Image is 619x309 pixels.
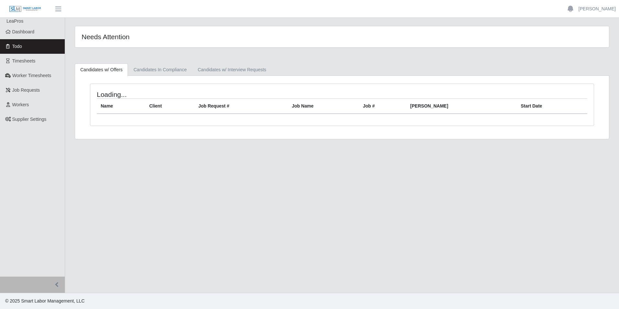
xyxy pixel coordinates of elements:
th: Job Request # [195,99,288,114]
span: Dashboard [12,29,35,34]
img: SLM Logo [9,6,41,13]
span: © 2025 Smart Labor Management, LLC [5,298,84,303]
h4: Loading... [97,90,296,98]
th: Job Name [288,99,359,114]
th: Client [145,99,195,114]
span: Workers [12,102,29,107]
span: Timesheets [12,58,36,63]
span: Job Requests [12,87,40,93]
span: LeaPros [6,18,23,24]
span: Supplier Settings [12,117,47,122]
a: [PERSON_NAME] [579,6,616,12]
span: Worker Timesheets [12,73,51,78]
h4: Needs Attention [82,33,293,41]
th: Job # [359,99,406,114]
span: Todo [12,44,22,49]
th: Name [97,99,145,114]
a: Candidates In Compliance [128,63,192,76]
th: Start Date [517,99,587,114]
th: [PERSON_NAME] [406,99,517,114]
a: Candidates w/ Offers [75,63,128,76]
a: Candidates w/ Interview Requests [192,63,272,76]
